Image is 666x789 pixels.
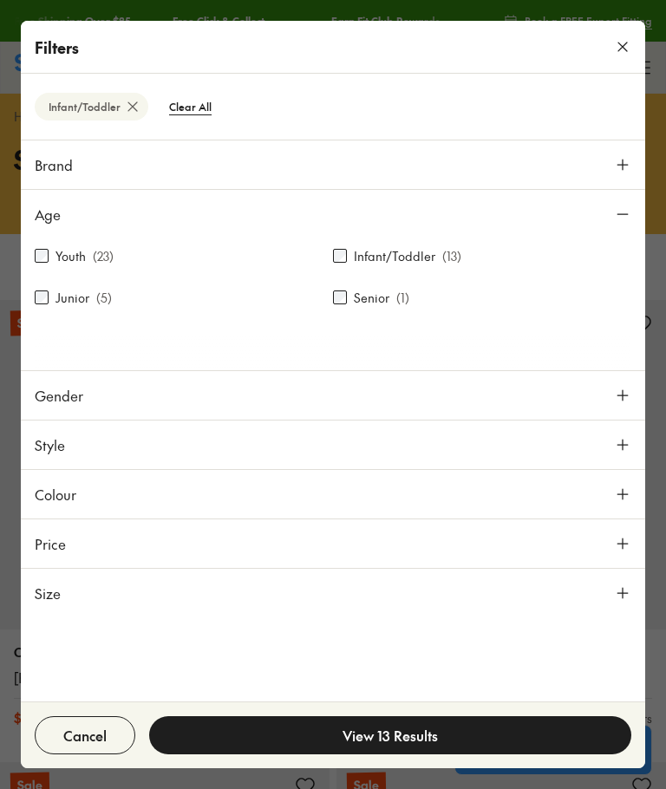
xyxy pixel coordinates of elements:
[14,108,652,126] div: >
[14,140,652,179] h1: Sale Boys' Sandals
[21,569,645,617] button: Size
[10,310,49,336] p: Sale
[504,5,652,36] a: Book a FREE Expert Fitting
[525,13,652,29] span: Book a FREE Expert Fitting
[14,108,47,126] a: Home
[96,289,112,307] p: ( 5 )
[15,52,126,82] img: SNS_Logo_Responsive.svg
[35,583,61,603] span: Size
[35,533,66,554] span: Price
[35,385,83,406] span: Gender
[155,91,225,122] btn: Clear All
[35,36,79,59] p: Filters
[14,668,316,688] a: [PERSON_NAME]
[35,434,65,455] span: Style
[35,716,135,754] button: Cancel
[15,52,126,82] a: Shoes & Sox
[17,673,87,737] iframe: Gorgias live chat messenger
[21,371,645,420] button: Gender
[35,484,76,505] span: Colour
[55,247,86,265] label: Youth
[21,470,645,518] button: Colour
[14,709,55,727] span: $ 40.00
[21,140,645,189] button: Brand
[149,716,631,754] button: View 13 Results
[354,247,435,265] label: Infant/Toddler
[93,247,114,265] p: ( 23 )
[35,93,148,121] btn: Infant/Toddler
[396,289,409,307] p: ( 1 )
[35,204,61,225] span: Age
[14,643,316,662] p: Clarks
[442,247,461,265] p: ( 13 )
[354,289,389,307] label: Senior
[55,289,89,307] label: Junior
[35,154,73,175] span: Brand
[21,519,645,568] button: Price
[21,421,645,469] button: Style
[21,190,645,238] button: Age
